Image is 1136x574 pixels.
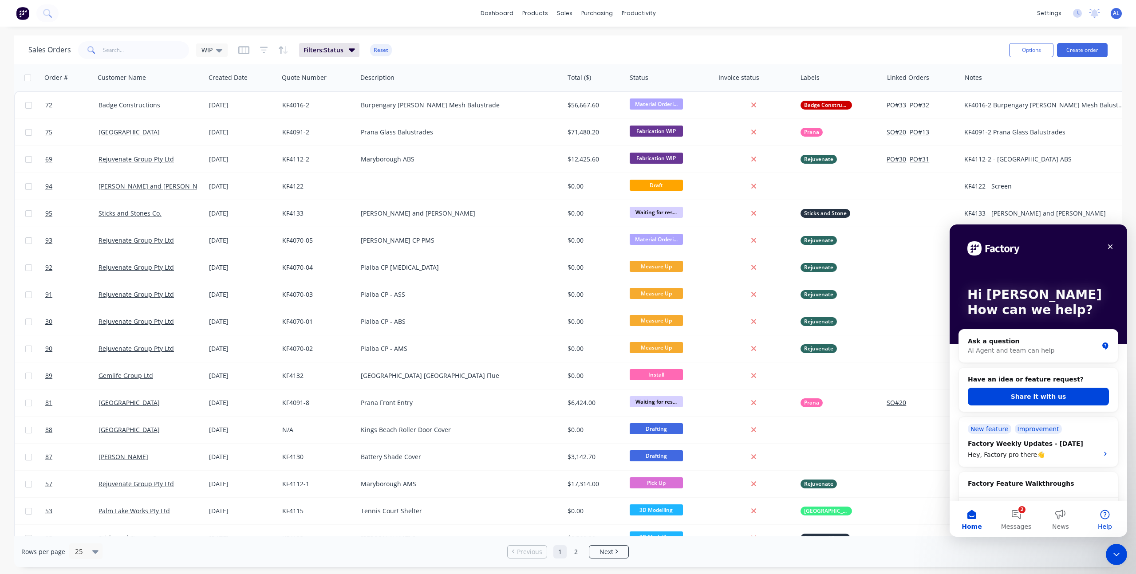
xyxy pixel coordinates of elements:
div: [DATE] [209,507,275,515]
a: 57 [45,471,99,497]
div: [DATE] [209,480,275,488]
a: Rejuvenate Group Pty Ltd [99,317,174,326]
div: [DATE] [209,371,275,380]
div: Pialba CP [MEDICAL_DATA] [361,263,551,272]
div: $0.00 [568,290,620,299]
button: Filters:Status [299,43,359,57]
a: Next page [589,547,628,556]
iframe: Intercom live chat [1106,544,1127,565]
a: 87 [45,444,99,470]
button: PO#13 [910,128,929,137]
span: Material Orderi... [630,98,683,110]
div: settings [1033,7,1066,20]
div: Linked Orders [887,73,929,82]
div: $3,142.70 [568,452,620,461]
span: Measure Up [630,288,683,299]
button: Rejuvenate [801,236,837,245]
div: KF4070-02 [282,344,350,353]
a: Rejuvenate Group Pty Ltd [99,236,174,244]
a: Rejuvenate Group Pty Ltd [99,263,174,271]
div: $0.00 [568,507,620,515]
span: Rejuvenate [804,480,833,488]
div: products [518,7,552,20]
span: Prana [804,398,819,407]
h1: Sales Orders [28,46,71,54]
a: Previous page [508,547,547,556]
a: 30 [45,308,99,335]
span: Rejuvenate [804,236,833,245]
span: Prana [804,128,819,137]
a: [PERSON_NAME] [99,452,148,461]
div: KF4070-04 [282,263,350,272]
button: PO#33 [887,101,906,110]
span: Waiting for res... [630,207,683,218]
div: KF4091-8 [282,398,350,407]
div: KF4016-2 [282,101,350,110]
div: Maryborough ABS [361,155,551,164]
div: sales [552,7,577,20]
span: Badge Constructions [804,101,848,110]
span: 57 [45,480,52,488]
span: 92 [45,263,52,272]
a: [GEOGRAPHIC_DATA] [99,425,160,434]
div: [PERSON_NAME] Screens [361,534,551,543]
a: 95 [45,200,99,227]
a: [GEOGRAPHIC_DATA] [99,128,160,136]
div: purchasing [577,7,617,20]
div: KF4112-2 - [GEOGRAPHIC_DATA] ABS [964,155,1126,164]
span: Waiting for res... [630,396,683,407]
span: 89 [45,371,52,380]
button: Rejuvenate [801,317,837,326]
span: Material Orderi... [630,234,683,245]
a: Gemlife Group Ltd [99,371,153,380]
div: Prana Glass Balustrades [361,128,551,137]
span: 88 [45,425,52,434]
button: SO#20 [887,398,906,407]
div: [DATE] [209,155,275,164]
div: [PERSON_NAME] and [PERSON_NAME] [361,209,551,218]
div: KF4115 [282,507,350,515]
span: Fabrication WIP [630,153,683,164]
div: Notes [965,73,982,82]
div: $17,314.00 [568,480,620,488]
span: Measure Up [630,261,683,272]
a: Rejuvenate Group Pty Ltd [99,480,174,488]
input: Search... [103,41,189,59]
div: [DATE] [209,290,275,299]
div: Invoice status [718,73,759,82]
div: KF4112-1 [282,480,350,488]
div: Pialba CP - AMS [361,344,551,353]
a: 90 [45,335,99,362]
a: 72 [45,92,99,118]
span: Rows per page [21,547,65,556]
div: $12,425.60 [568,155,620,164]
div: Labels [801,73,820,82]
span: Pick Up [630,477,683,488]
button: Badge Constructions [801,101,852,110]
div: KF4132 [282,371,350,380]
a: Page 2 [569,545,583,558]
button: Rejuvenate [801,263,837,272]
button: Prana [801,398,823,407]
div: Pialba CP - ASS [361,290,551,299]
button: Rejuvenate [801,290,837,299]
a: [GEOGRAPHIC_DATA] [99,398,160,407]
div: Total ($) [568,73,591,82]
div: [PERSON_NAME] CP PMS [361,236,551,245]
div: KF4133 - [PERSON_NAME] and [PERSON_NAME] [964,209,1126,218]
a: 75 [45,119,99,145]
div: [DATE] [209,534,275,543]
a: dashboard [476,7,518,20]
